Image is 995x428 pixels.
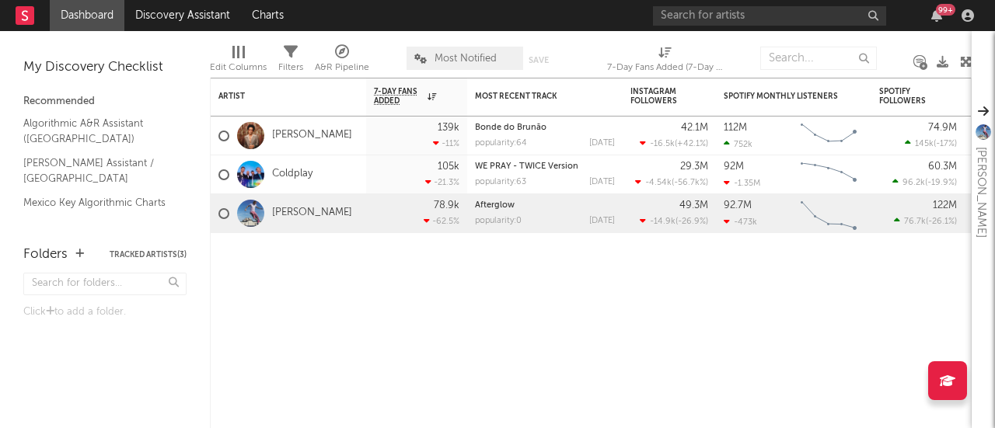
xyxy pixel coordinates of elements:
svg: Chart title [794,194,864,233]
div: popularity: 0 [475,217,522,225]
input: Search... [760,47,877,70]
div: 29.3M [680,162,708,172]
a: [PERSON_NAME] [272,129,352,142]
div: [DATE] [589,217,615,225]
div: [DATE] [589,178,615,186]
div: Spotify Followers [879,87,934,106]
span: -14.9k [650,217,676,226]
span: +42.1 % [677,140,706,148]
span: -19.9 % [927,179,955,187]
div: 7-Day Fans Added (7-Day Fans Added) [607,39,724,84]
div: -1.35M [724,178,760,188]
div: 7-Day Fans Added (7-Day Fans Added) [607,58,724,77]
span: -56.7k % [674,179,706,187]
svg: Chart title [794,155,864,194]
div: My Discovery Checklist [23,58,187,77]
div: 49.3M [679,200,708,211]
div: Folders [23,245,68,264]
div: 92.7M [724,200,752,211]
a: Afterglow [475,201,515,210]
div: Filters [278,39,303,84]
span: 7-Day Fans Added [374,87,424,106]
span: 76.7k [904,217,926,226]
a: Coldplay [272,168,312,181]
button: Save [529,56,549,64]
span: -26.9 % [678,217,706,226]
div: ( ) [640,138,708,148]
div: Edit Columns [210,39,267,84]
div: ( ) [892,177,957,187]
input: Search for folders... [23,273,187,295]
span: -16.5k [650,140,675,148]
div: 42.1M [681,123,708,133]
div: ( ) [894,216,957,226]
div: 139k [438,123,459,133]
div: -11 % [433,138,459,148]
div: WE PRAY - TWICE Version [475,162,615,171]
a: WE PRAY - TWICE Version [475,162,578,171]
span: -17 % [936,140,955,148]
div: [PERSON_NAME] [972,147,990,238]
div: Artist [218,92,335,101]
div: 99 + [936,4,955,16]
div: Edit Columns [210,58,267,77]
button: 99+ [931,9,942,22]
span: 145k [915,140,934,148]
div: 105k [438,162,459,172]
div: -473k [724,217,757,227]
div: ( ) [905,138,957,148]
div: popularity: 64 [475,139,527,148]
svg: Chart title [794,117,864,155]
a: Algorithmic A&R Assistant ([GEOGRAPHIC_DATA]) [23,115,171,147]
div: Bonde do Brunão [475,124,615,132]
div: 92M [724,162,744,172]
a: [PERSON_NAME] [272,207,352,220]
div: ( ) [640,216,708,226]
div: -62.5 % [424,216,459,226]
div: -21.3 % [425,177,459,187]
div: popularity: 63 [475,178,526,186]
div: A&R Pipeline [315,58,369,77]
div: 74.9M [928,123,957,133]
div: Click to add a folder. [23,303,187,322]
div: Most Recent Track [475,92,592,101]
div: 78.9k [434,200,459,211]
div: Instagram Followers [630,87,685,106]
div: [DATE] [589,139,615,148]
a: Mexico Key Algorithmic Charts [23,194,171,211]
div: Filters [278,58,303,77]
input: Search for artists [653,6,886,26]
span: 96.2k [902,179,925,187]
span: -26.1 % [928,217,955,226]
div: Recommended [23,92,187,111]
button: Tracked Artists(3) [110,251,187,259]
div: Spotify Monthly Listeners [724,92,840,101]
div: 752k [724,139,752,149]
div: 122M [933,200,957,211]
div: ( ) [635,177,708,187]
div: A&R Pipeline [315,39,369,84]
div: 112M [724,123,747,133]
a: Bonde do Brunão [475,124,546,132]
div: 60.3M [928,162,957,172]
span: Most Notified [435,54,497,64]
span: -4.54k [645,179,672,187]
a: [PERSON_NAME] Assistant / [GEOGRAPHIC_DATA] [23,155,171,186]
div: Afterglow [475,201,615,210]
